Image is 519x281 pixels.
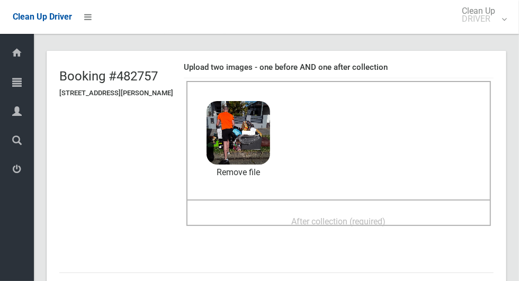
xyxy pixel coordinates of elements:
span: Clean Up Driver [13,12,72,22]
h2: Booking #482757 [59,69,173,83]
span: After collection (required) [292,216,386,226]
a: Clean Up Driver [13,9,72,25]
a: Remove file [207,165,270,180]
small: DRIVER [462,15,495,23]
h4: Upload two images - one before AND one after collection [184,63,494,72]
h5: [STREET_ADDRESS][PERSON_NAME] [59,89,173,97]
span: Clean Up [457,7,506,23]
